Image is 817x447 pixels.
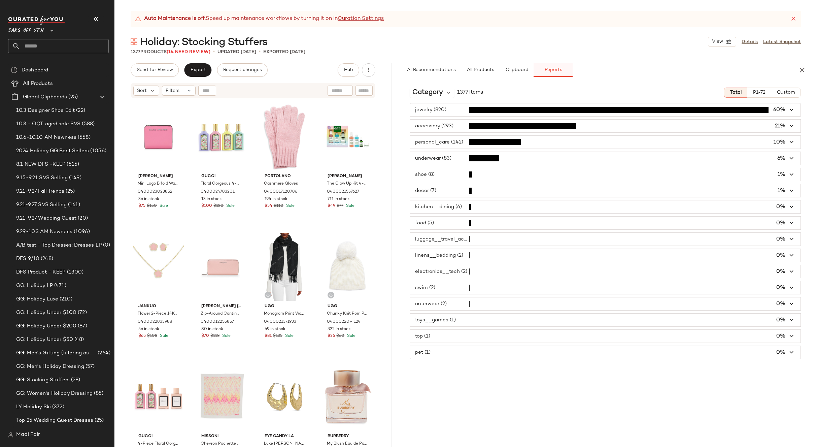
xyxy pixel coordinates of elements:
[410,265,801,278] button: electronics__tech (2)0%
[344,67,353,73] span: Hub
[16,134,76,141] span: 10.6-10.10 AM Newness
[184,63,211,77] button: Export
[265,333,272,339] span: $81
[410,249,801,262] button: linens__bedding (2)0%
[724,88,747,98] button: Total
[8,15,65,25] img: cfy_white_logo.C9jOOHJF.svg
[259,363,310,431] img: 0400021053251
[16,161,65,168] span: 8.1 NEW DFS -KEEP
[328,203,335,209] span: $49
[322,363,373,431] img: 0400021315083
[210,333,219,339] span: $118
[410,346,801,359] button: pet (1)0%
[328,196,350,202] span: 711 in stock
[158,204,168,208] span: Sale
[284,334,294,338] span: Sale
[138,196,159,202] span: 36 in stock
[68,174,81,182] span: (149)
[167,50,210,55] span: (14 Need Review)
[147,203,157,209] span: $150
[16,215,76,222] span: 9.21-9.27 Wedding Guest
[708,37,736,47] button: View
[138,326,159,332] span: 56 in stock
[410,297,801,310] button: outerwear (2)0%
[76,134,91,141] span: (558)
[133,363,184,431] img: 0400022118758
[337,203,343,209] span: $77
[264,319,296,325] span: 0400021371933
[135,15,384,23] div: Speed up maintenance workflows by turning it on in
[138,441,178,447] span: 4-Piece Floral Gorgeous Gardenia & Bloom Eea de Parfum Set
[407,67,456,73] span: AI Recommendations
[201,304,241,310] span: [PERSON_NAME] [GEOGRAPHIC_DATA]
[8,23,44,35] span: Saks OFF 5TH
[264,189,297,195] span: 0400017120786
[265,326,285,332] span: 69 in stock
[67,201,80,209] span: (161)
[8,432,13,438] img: svg%3e
[410,330,801,343] button: top (1)0%
[729,90,741,95] span: Total
[201,441,241,447] span: Chevron Pochette Cotton Scarf
[264,181,298,187] span: Cashmere Gloves
[259,48,261,56] span: •
[16,268,66,276] span: DFS Product - KEEP
[16,363,84,371] span: GG: Men's Holiday Dressing
[84,363,95,371] span: (57)
[201,434,241,440] span: Missoni
[131,49,210,56] div: Products
[327,311,367,317] span: Chunky Knit Pom Pom Beanie
[89,147,106,155] span: (1056)
[76,215,88,222] span: (20)
[138,434,178,440] span: Gucci
[410,184,801,197] button: decor (7)1%
[263,49,305,56] p: Exported [DATE]
[327,319,361,325] span: 0400022074124
[131,63,179,77] button: Send for Review
[138,189,172,195] span: 0400023023852
[51,403,64,411] span: (372)
[753,90,765,95] span: P1-72
[16,431,40,439] span: Madi Fair
[327,189,359,195] span: 0400021557627
[72,228,90,236] span: (1096)
[196,363,247,431] img: 0400022265606
[412,88,443,98] span: Category
[771,88,801,98] button: Custom
[70,376,80,384] span: (28)
[16,228,72,236] span: 9.29-10.3 AM Newness
[410,136,801,149] button: personal_care (142)10%
[201,189,235,195] span: 0400024783201
[196,103,247,171] img: 0400024783201
[265,173,305,180] span: Portolano
[64,188,75,195] span: (25)
[327,441,367,447] span: My Blush Eau de Parfum
[39,255,53,263] span: (248)
[159,334,168,338] span: Sale
[410,281,801,294] button: swim (2)0%
[102,242,110,249] span: (0)
[201,311,241,317] span: Zip-Around Continental Leather Wallet
[96,349,110,357] span: (264)
[201,326,223,332] span: 80 in stock
[544,67,562,73] span: Reports
[16,322,76,330] span: GG: Holiday Under $200
[410,152,801,165] button: underwear (83)6%
[217,63,268,77] button: Request changes
[328,434,368,440] span: Burberry
[133,103,184,171] img: 0400023023852_PETALPINK
[201,181,241,187] span: Floral Gorgeous 4-Piece Eau de Parfum Set
[201,333,209,339] span: $70
[217,49,256,56] p: updated [DATE]
[265,203,272,209] span: $54
[138,181,178,187] span: Mini Logo Bifold Wallet
[58,295,72,303] span: (210)
[138,173,178,180] span: [PERSON_NAME]
[467,67,494,73] span: All Products
[16,120,80,128] span: 10.3 - OCT aged sale SVS
[16,107,75,115] span: 10.3 Designer Shoe Edit
[16,376,70,384] span: GG: Stocking Stuffers
[144,15,206,23] strong: Auto Maintenance is off.
[213,203,224,209] span: $120
[16,282,53,290] span: GG: Holiday LP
